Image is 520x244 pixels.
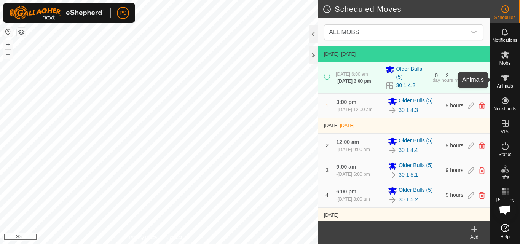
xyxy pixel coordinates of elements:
img: To [388,106,397,115]
img: Gallagher Logo [9,6,104,20]
div: Open chat [494,198,517,221]
span: - [338,123,354,128]
span: [DATE] [324,51,338,57]
span: Older Bulls (5) [399,97,432,106]
div: - [336,106,372,113]
div: 0 [435,73,438,78]
span: Mobs [499,61,510,65]
span: [DATE] 3:00 am [338,196,370,202]
a: 30 1 4.4 [399,146,418,154]
div: 4 [458,73,461,78]
span: Older Bulls (5) [399,161,432,171]
span: [DATE] 3:00 pm [337,78,371,84]
span: VPs [501,129,509,134]
div: 2 [446,73,449,78]
span: 9:00 am [336,164,356,170]
button: + [3,40,13,49]
span: Infra [500,175,509,180]
span: [DATE] 9:00 am [338,147,370,152]
div: - [336,78,371,85]
div: hours [442,78,453,83]
a: 30 1 5.1 [399,171,418,179]
div: Add [459,234,490,241]
a: Privacy Policy [129,234,158,241]
img: To [388,146,397,155]
a: Contact Us [166,234,189,241]
span: 9 hours [446,102,464,108]
span: [DATE] 6:00 pm [338,172,370,177]
span: 9 hours [446,142,464,148]
span: 6:00 pm [336,188,356,195]
div: - [336,196,370,203]
span: 9 hours [446,192,464,198]
span: Heatmap [496,198,514,203]
img: Turn off schedule move [478,73,485,81]
button: – [3,50,13,59]
span: 3 [325,167,329,173]
span: Neckbands [493,107,516,111]
a: 30 1 4.2 [396,81,415,89]
span: 4 [325,192,329,198]
span: ALL MOBS [329,29,359,35]
span: [DATE] [340,123,354,128]
span: [DATE] [324,123,338,128]
span: Older Bulls (5) [399,186,432,195]
a: 30 1 4.3 [399,106,418,114]
a: Help [490,221,520,242]
span: Notifications [493,38,517,43]
span: ALL MOBS [326,25,466,40]
div: - [336,171,370,178]
span: Older Bulls (5) [396,65,428,81]
button: Map Layers [17,28,26,37]
span: 12:00 am [336,139,359,145]
span: [DATE] [324,212,338,218]
img: To [388,195,397,204]
span: - [DATE] [338,51,356,57]
span: Older Bulls (5) [399,137,432,146]
span: 2 [325,142,329,148]
span: 3:00 pm [336,99,356,105]
span: 9 hours [446,167,464,173]
span: 1 [325,102,329,108]
span: [DATE] 12:00 am [338,107,372,112]
a: 30 1 5.2 [399,196,418,204]
h2: Scheduled Moves [322,5,490,14]
div: mins [455,78,464,83]
span: Help [500,234,510,239]
span: [DATE] 6:00 am [336,72,368,77]
span: PS [120,9,127,17]
div: - [336,146,370,153]
span: Schedules [494,15,515,20]
img: To [388,171,397,180]
button: Reset Map [3,27,13,37]
div: day [433,78,440,83]
span: Animals [497,84,513,88]
div: dropdown trigger [466,25,482,40]
span: Status [498,152,511,157]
